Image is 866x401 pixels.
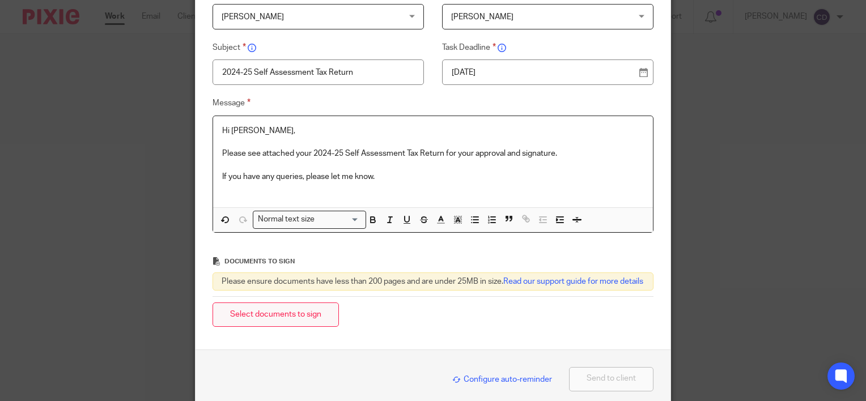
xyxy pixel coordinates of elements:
p: If you have any queries, please let me know. [222,171,644,182]
span: Configure auto-reminder [452,376,552,383]
div: Please ensure documents have less than 200 pages and are under 25MB in size. [213,272,653,291]
p: Please see attached your 2024-25 Self Assessment Tax Return for your approval and signature. [222,148,644,159]
div: Search for option [253,211,366,228]
label: Message [213,96,653,110]
span: [PERSON_NAME] [222,13,284,21]
span: Documents to sign [224,258,295,265]
a: Read our support guide for more details [503,278,643,285]
p: Hi [PERSON_NAME], [222,125,644,136]
p: [DATE] [452,67,635,78]
span: Task Deadline [442,44,496,52]
input: Search for option [319,214,359,225]
span: [PERSON_NAME] [451,13,513,21]
button: Select documents to sign [213,302,339,327]
span: Subject [213,44,246,52]
button: Send to client [569,367,653,391]
span: Normal text size [256,214,317,225]
input: Insert subject [213,59,424,85]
